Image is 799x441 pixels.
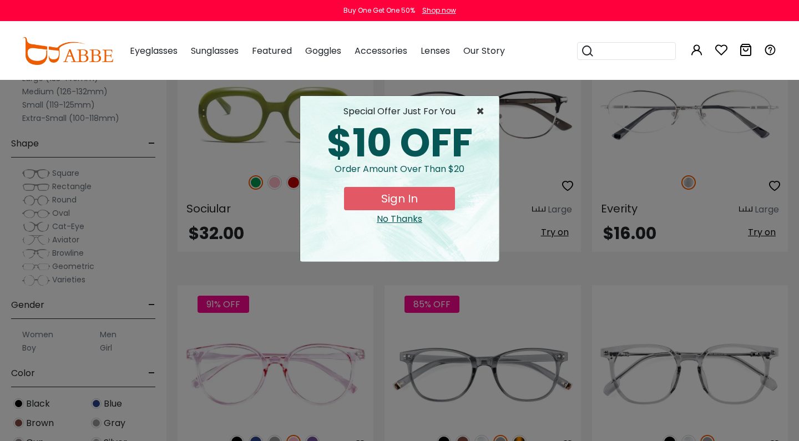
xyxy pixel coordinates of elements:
span: Lenses [421,44,450,57]
span: Eyeglasses [130,44,178,57]
div: Buy One Get One 50% [343,6,415,16]
button: Close [476,105,490,118]
div: special offer just for you [309,105,490,118]
button: Sign In [344,187,455,210]
div: Shop now [422,6,456,16]
div: Order amount over than $20 [309,163,490,187]
span: Featured [252,44,292,57]
img: abbeglasses.com [22,37,113,65]
span: Sunglasses [191,44,239,57]
span: Our Story [463,44,505,57]
div: $10 OFF [309,124,490,163]
span: Accessories [355,44,407,57]
div: Close [309,212,490,226]
span: Goggles [305,44,341,57]
a: Shop now [417,6,456,15]
span: × [476,105,490,118]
